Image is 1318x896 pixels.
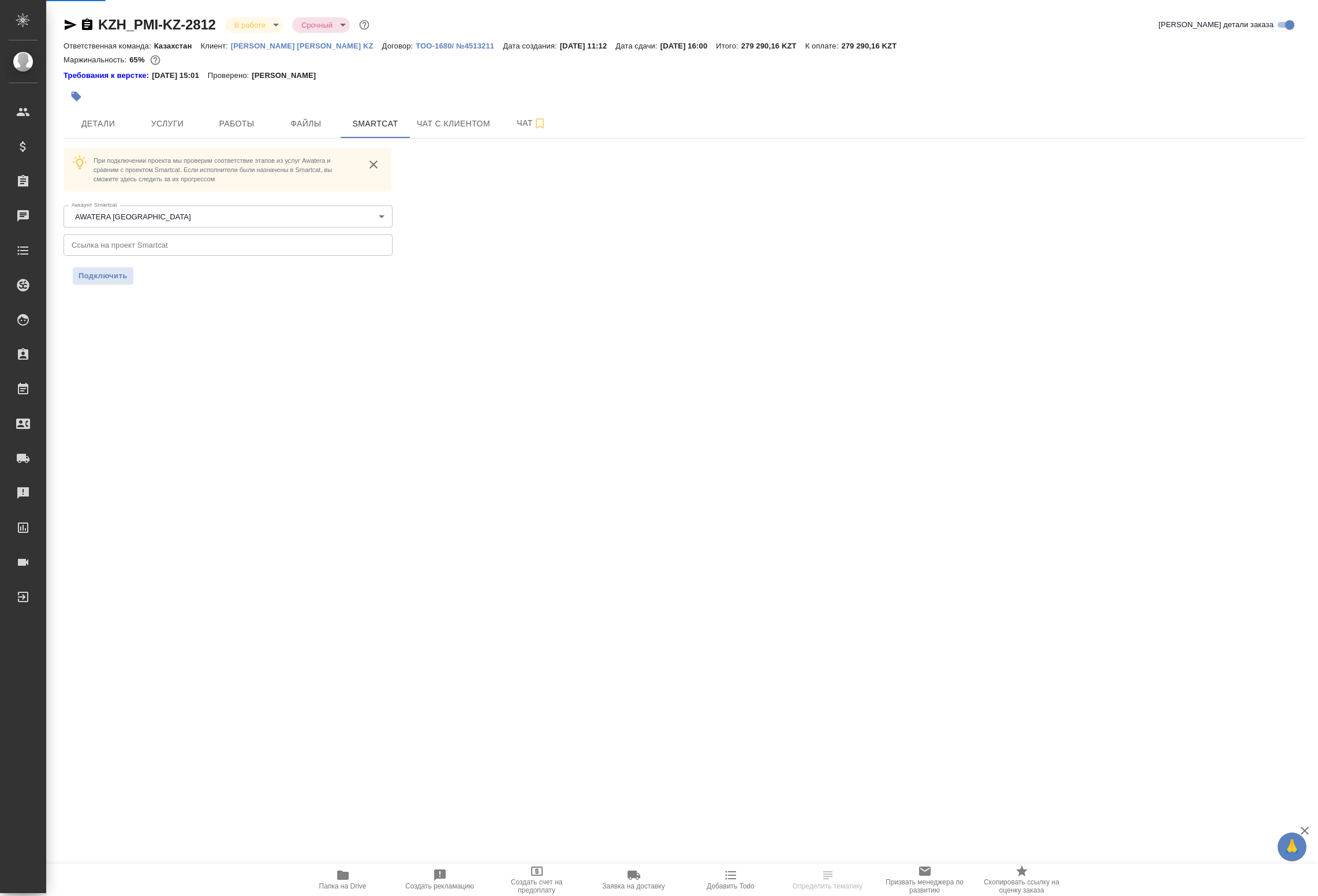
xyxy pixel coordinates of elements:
button: 0.00 KZT; 12934.62 RUB; [148,53,163,68]
p: 279 290,16 KZT [841,42,905,50]
p: Клиент: [200,42,230,50]
p: 65% [129,55,147,64]
div: AWATERA [GEOGRAPHIC_DATA] [64,206,393,227]
p: Дата сдачи: [615,42,660,50]
span: 🙏 [1282,835,1302,859]
div: В работе [225,17,283,33]
svg: Подписаться [533,117,547,130]
p: Маржинальность: [64,55,129,64]
p: При подключении проекта мы проверим соответствие этапов из услуг Awatera и сравним с проектом Sma... [94,156,356,184]
span: Файлы [278,117,334,131]
button: close [365,156,382,173]
p: Дата создания: [503,42,559,50]
a: ТОО-1680/ №4513211 [416,40,503,50]
button: 🙏 [1278,832,1306,861]
p: [DATE] 11:12 [560,42,616,50]
p: ТОО-1680/ №4513211 [416,42,503,50]
span: Работы [209,117,264,131]
p: Ответственная команда: [64,42,154,50]
button: В работе [231,20,269,30]
span: [PERSON_NAME] детали заказа [1159,19,1274,31]
button: Скопировать ссылку для ЯМессенджера [64,18,77,32]
a: [PERSON_NAME] [PERSON_NAME] KZ [231,40,382,50]
button: AWATERA [GEOGRAPHIC_DATA] [72,212,195,222]
a: KZH_PMI-KZ-2812 [98,17,216,32]
button: Скопировать ссылку [80,18,94,32]
span: Smartcat [348,117,403,131]
a: Требования к верстке: [64,70,152,81]
p: [DATE] 16:00 [660,42,716,50]
button: Подключить [73,267,133,285]
div: Нажми, чтобы открыть папку с инструкцией [64,70,152,81]
button: Добавить тэг [64,84,89,109]
span: Детали [70,117,126,131]
p: [PERSON_NAME] [252,70,324,81]
button: Срочный [298,20,336,30]
span: Услуги [140,117,195,131]
p: Казахстан [154,42,201,50]
p: 279 290,16 KZT [741,42,805,50]
button: Доп статусы указывают на важность/срочность заказа [357,17,372,32]
span: Чат [504,116,559,130]
span: Чат с клиентом [417,117,490,131]
p: [DATE] 15:01 [152,70,208,81]
p: [PERSON_NAME] [PERSON_NAME] KZ [231,42,382,50]
p: Договор: [382,42,416,50]
p: К оплате: [805,42,842,50]
p: Проверено: [208,70,252,81]
div: В работе [292,17,350,33]
p: Итого: [716,42,741,50]
span: Подключить [79,270,128,282]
